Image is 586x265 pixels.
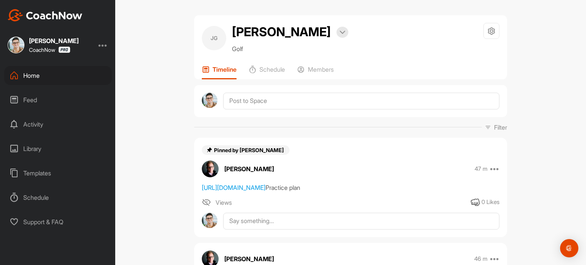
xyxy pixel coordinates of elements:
[29,38,79,44] div: [PERSON_NAME]
[560,239,578,257] div: Open Intercom Messenger
[4,115,112,134] div: Activity
[232,23,331,41] h2: [PERSON_NAME]
[4,90,112,109] div: Feed
[340,31,345,34] img: arrow-down
[202,26,226,50] div: JG
[214,147,285,153] span: Pinned by [PERSON_NAME]
[474,255,488,263] p: 46 m
[8,9,82,21] img: CoachNow
[202,93,217,108] img: avatar
[4,139,112,158] div: Library
[202,183,499,192] div: Practice plan
[224,254,274,263] p: [PERSON_NAME]
[8,37,24,53] img: square_c3bee15a0560b13e5f9e9ae45c874ab5.jpg
[232,44,348,53] p: Golf
[206,147,213,153] img: pin
[224,164,274,173] p: [PERSON_NAME]
[494,123,507,132] p: Filter
[202,184,266,191] a: [URL][DOMAIN_NAME]
[58,47,70,53] img: CoachNow Pro
[202,161,219,177] img: avatar
[202,198,211,207] img: icon
[308,66,334,73] p: Members
[213,66,237,73] p: Timeline
[216,198,232,207] span: Views
[4,212,112,231] div: Support & FAQ
[29,47,70,53] div: CoachNow
[4,188,112,207] div: Schedule
[4,66,112,85] div: Home
[202,213,217,228] img: avatar
[259,66,285,73] p: Schedule
[481,198,499,207] div: 0 Likes
[475,165,488,173] p: 47 m
[4,164,112,183] div: Templates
